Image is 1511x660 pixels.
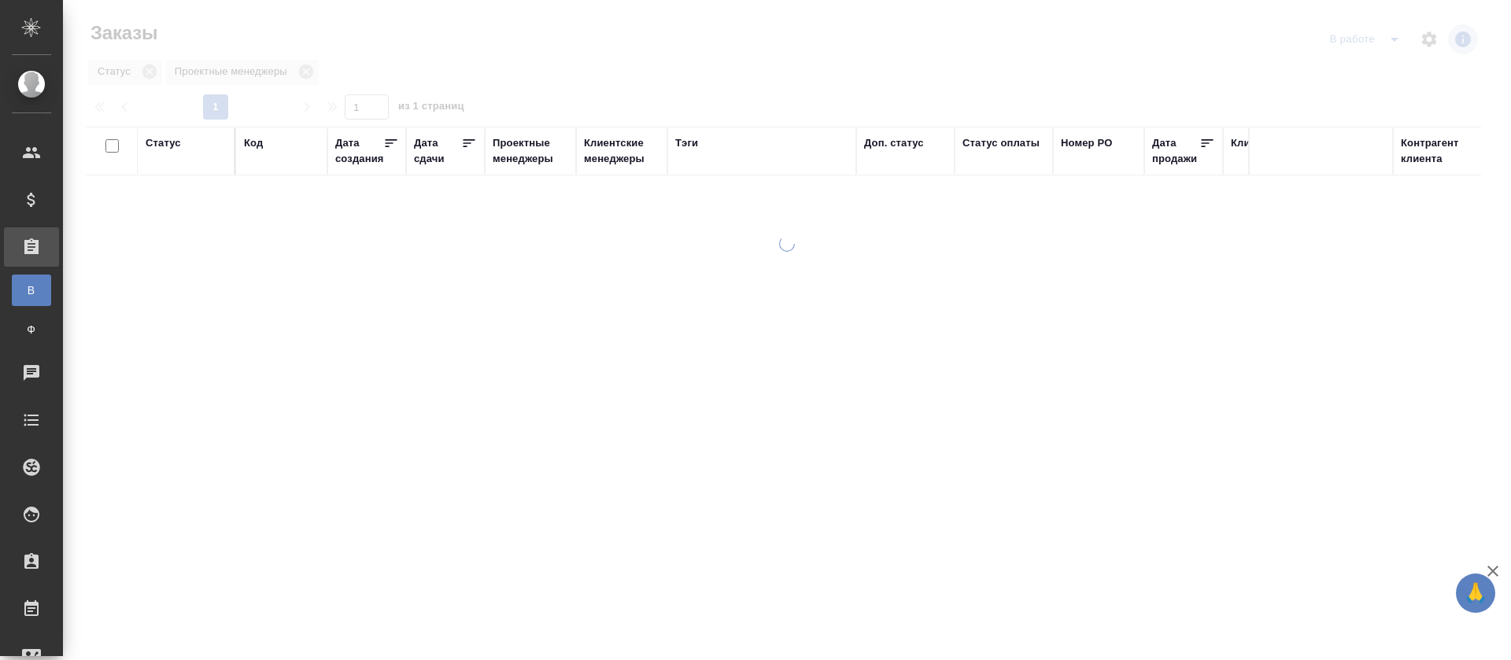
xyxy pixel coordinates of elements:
[1462,577,1489,610] span: 🙏
[1456,573,1495,613] button: 🙏
[675,135,698,151] div: Тэги
[20,322,43,337] span: Ф
[962,135,1040,151] div: Статус оплаты
[12,275,51,306] a: В
[146,135,181,151] div: Статус
[244,135,263,151] div: Код
[12,314,51,345] a: Ф
[1401,135,1476,167] div: Контрагент клиента
[335,135,383,167] div: Дата создания
[1061,135,1112,151] div: Номер PO
[20,282,43,298] span: В
[414,135,461,167] div: Дата сдачи
[493,135,568,167] div: Проектные менеджеры
[864,135,924,151] div: Доп. статус
[1152,135,1199,167] div: Дата продажи
[584,135,659,167] div: Клиентские менеджеры
[1231,135,1267,151] div: Клиент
